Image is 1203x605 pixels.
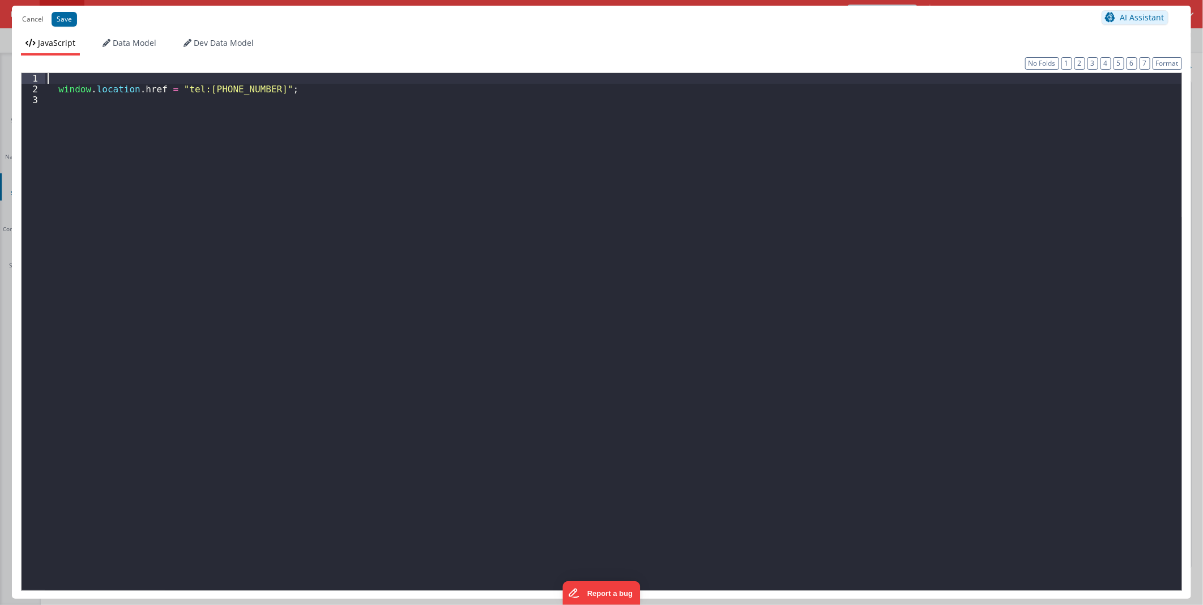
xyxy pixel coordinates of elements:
button: 5 [1114,57,1124,70]
button: Cancel [16,11,49,27]
button: Format [1153,57,1182,70]
span: AI Assistant [1120,12,1164,23]
button: 7 [1140,57,1150,70]
div: 2 [22,84,45,95]
button: 4 [1100,57,1111,70]
span: Data Model [113,37,156,48]
button: AI Assistant [1102,10,1168,25]
span: JavaScript [38,37,75,48]
button: 2 [1074,57,1085,70]
button: 6 [1127,57,1137,70]
div: 3 [22,95,45,105]
button: 3 [1087,57,1098,70]
div: 1 [22,73,45,84]
span: Dev Data Model [194,37,254,48]
button: No Folds [1025,57,1059,70]
button: Save [52,12,77,27]
button: 1 [1061,57,1072,70]
iframe: Marker.io feedback button [563,581,641,605]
